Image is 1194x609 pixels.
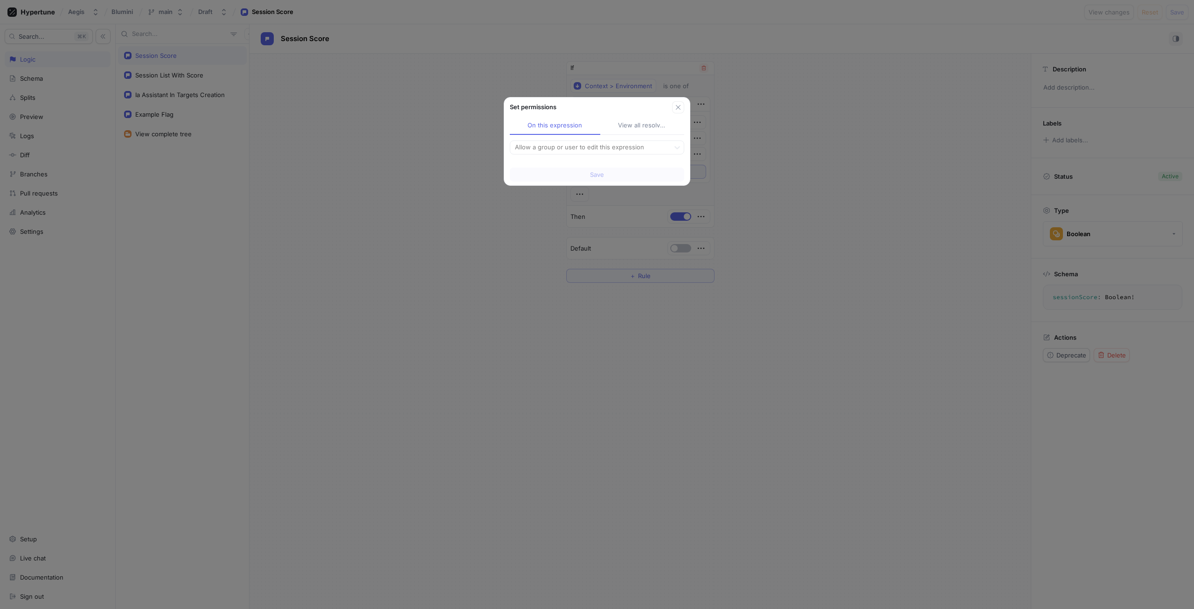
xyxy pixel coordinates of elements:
button: Save [510,168,684,182]
div: Set permissions [510,103,672,112]
div: View all resolved [618,121,666,130]
button: View all resolved [600,117,684,135]
div: On this expression [528,121,582,130]
button: On this expression [510,117,600,135]
span: Save [590,172,604,177]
